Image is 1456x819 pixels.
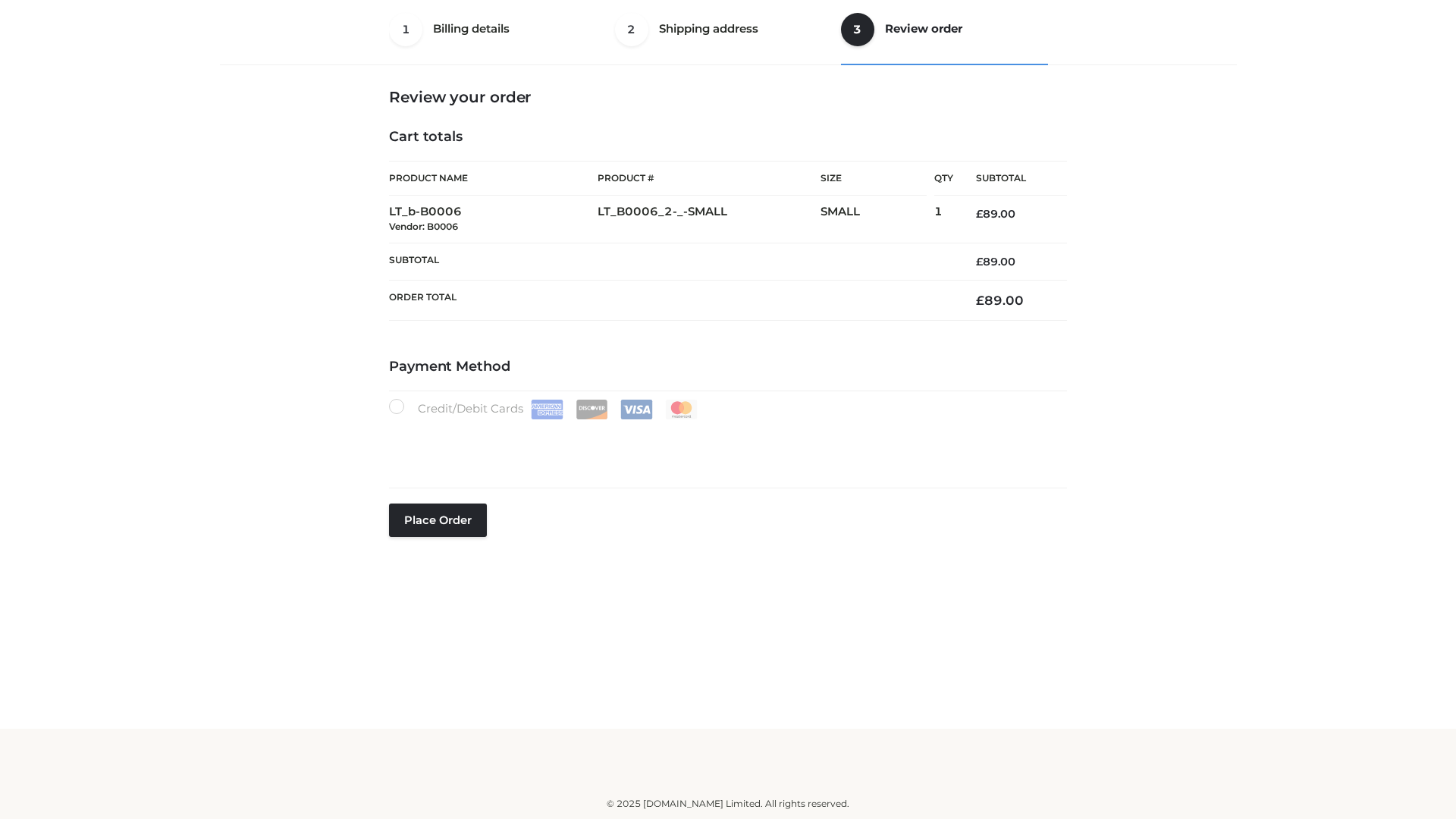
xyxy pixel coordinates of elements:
td: SMALL [821,196,934,243]
td: 1 [934,196,953,243]
label: Credit/Debit Cards [389,399,699,419]
img: Amex [531,400,563,419]
small: Vendor: B0006 [389,221,458,232]
th: Product Name [389,161,598,196]
th: Subtotal [389,243,953,280]
th: Qty [934,161,953,196]
th: Size [821,162,927,196]
img: Visa [620,400,653,419]
div: © 2025 [DOMAIN_NAME] Limited. All rights reserved. [225,796,1231,811]
span: £ [976,293,984,308]
iframe: Secure payment input frame [386,416,1064,472]
span: £ [976,255,983,268]
h4: Payment Method [389,359,1067,375]
th: Product # [598,161,821,196]
th: Order Total [389,281,953,321]
img: Discover [576,400,608,419]
th: Subtotal [953,162,1067,196]
td: LT_B0006_2-_-SMALL [598,196,821,243]
bdi: 89.00 [976,255,1015,268]
h4: Cart totals [389,129,1067,146]
td: LT_b-B0006 [389,196,598,243]
bdi: 89.00 [976,293,1024,308]
h3: Review your order [389,88,1067,106]
button: Place order [389,504,487,537]
span: £ [976,207,983,221]
bdi: 89.00 [976,207,1015,221]
img: Mastercard [665,400,698,419]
